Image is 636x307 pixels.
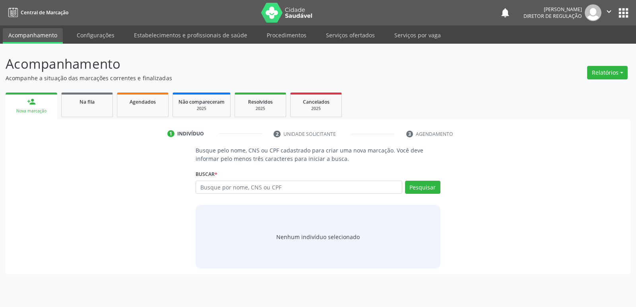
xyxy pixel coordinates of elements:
[617,6,630,20] button: apps
[303,98,330,105] span: Cancelados
[3,28,63,44] a: Acompanhamento
[389,28,446,42] a: Serviços por vaga
[6,74,443,82] p: Acompanhe a situação das marcações correntes e finalizadas
[196,181,402,194] input: Busque por nome, CNS ou CPF
[11,108,52,114] div: Nova marcação
[261,28,312,42] a: Procedimentos
[21,9,68,16] span: Central de Marcação
[585,4,601,21] img: img
[177,130,204,137] div: Indivíduo
[601,4,617,21] button: 
[130,98,156,105] span: Agendados
[296,106,336,112] div: 2025
[196,168,217,181] label: Buscar
[500,7,511,18] button: notifications
[405,181,440,194] button: Pesquisar
[587,66,628,79] button: Relatórios
[71,28,120,42] a: Configurações
[240,106,280,112] div: 2025
[178,106,225,112] div: 2025
[27,97,36,106] div: person_add
[248,98,273,105] span: Resolvidos
[6,54,443,74] p: Acompanhamento
[79,98,95,105] span: Na fila
[276,233,360,241] div: Nenhum indivíduo selecionado
[167,130,175,137] div: 1
[178,98,225,105] span: Não compareceram
[196,146,440,163] p: Busque pelo nome, CNS ou CPF cadastrado para criar uma nova marcação. Você deve informar pelo men...
[128,28,253,42] a: Estabelecimentos e profissionais de saúde
[605,7,613,16] i: 
[524,13,582,19] span: Diretor de regulação
[320,28,380,42] a: Serviços ofertados
[524,6,582,13] div: [PERSON_NAME]
[6,6,68,19] a: Central de Marcação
